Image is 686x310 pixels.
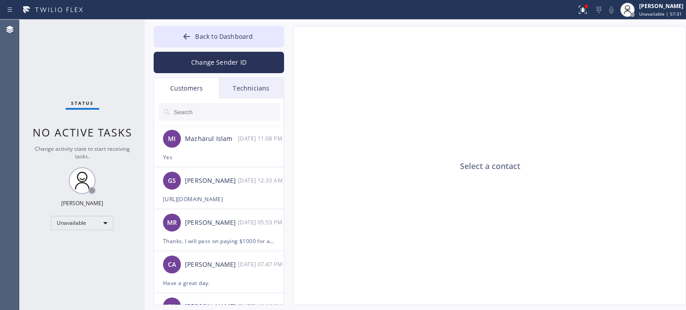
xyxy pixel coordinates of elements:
div: Yes [163,152,275,162]
div: [PERSON_NAME] [639,2,683,10]
div: [PERSON_NAME] [185,260,238,270]
span: MI [168,134,176,144]
button: Mute [605,4,618,16]
div: 08/07/2025 9:08 AM [238,133,284,144]
div: 08/06/2025 9:33 AM [238,175,284,186]
div: 07/28/2025 9:47 AM [238,259,284,269]
div: Have a great day. [163,278,275,288]
div: [PERSON_NAME] [185,218,238,228]
span: MR [167,218,177,228]
span: CA [168,260,176,270]
button: Change Sender ID [154,52,284,73]
span: GS [168,176,176,186]
div: Mazharul Islam [185,134,238,144]
div: Thanks. I will pass on paying $1000 for a dishwasher given the new price. Wish I would have known... [163,236,275,246]
div: [URL][DOMAIN_NAME] [163,194,275,204]
input: Search [173,103,280,121]
span: Back to Dashboard [195,32,253,41]
span: No active tasks [33,125,132,140]
div: Customers [154,78,219,99]
span: Status [71,100,94,106]
div: [PERSON_NAME] [185,176,238,186]
span: Unavailable | 57:31 [639,11,682,17]
span: Change activity state to start receiving tasks. [35,145,130,160]
button: Back to Dashboard [154,26,284,47]
div: Unavailable [51,216,113,230]
div: [PERSON_NAME] [61,199,103,207]
div: 07/31/2025 9:53 AM [238,217,284,227]
div: Technicians [219,78,284,99]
